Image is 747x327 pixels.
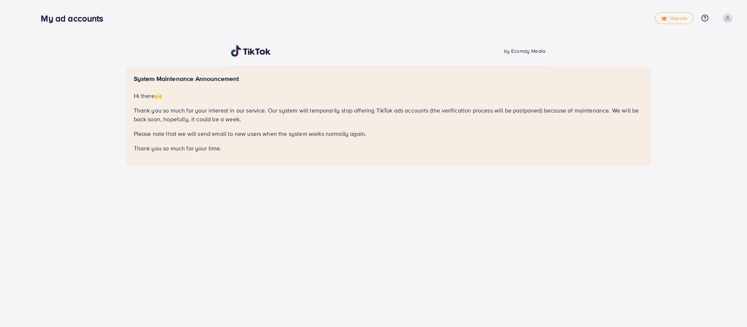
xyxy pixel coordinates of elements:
[134,144,643,153] p: Thank you so much for your time.
[661,16,667,21] img: tick
[504,47,545,55] span: by Ecomdy Media
[231,45,271,57] img: TikTok
[41,13,109,24] h3: My ad accounts
[655,12,693,24] a: tickUpgrade
[134,75,643,83] h5: System Maintenance Announcement
[134,91,643,100] p: Hi there
[134,106,643,123] p: Thank you so much for your interest in our service. Our system will temporarily stop offering Tik...
[155,92,162,100] span: 🙌
[134,129,643,138] p: Please note that we will send email to new users when the system works normally again.
[661,16,687,21] span: Upgrade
